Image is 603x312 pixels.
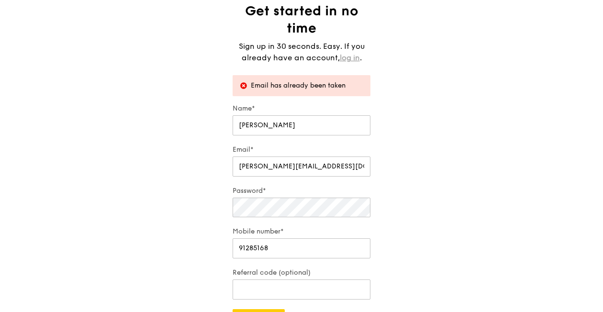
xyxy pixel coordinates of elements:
[233,104,370,113] label: Name*
[340,52,360,64] a: log in
[233,2,370,37] h1: Get started in no time
[233,186,370,196] label: Password*
[233,145,370,155] label: Email*
[251,81,363,90] div: Email has already been taken
[360,53,362,62] span: .
[239,42,365,62] span: Sign up in 30 seconds. Easy. If you already have an account,
[233,268,370,278] label: Referral code (optional)
[233,227,370,236] label: Mobile number*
